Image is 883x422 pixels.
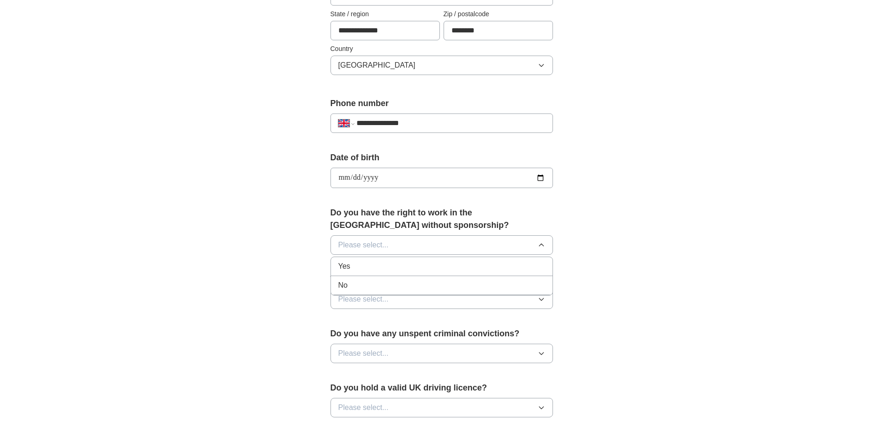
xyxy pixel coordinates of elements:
label: Country [330,44,553,54]
label: Phone number [330,97,553,110]
label: Do you have the right to work in the [GEOGRAPHIC_DATA] without sponsorship? [330,207,553,232]
span: Yes [338,261,350,272]
span: No [338,280,348,291]
label: Date of birth [330,151,553,164]
button: Please select... [330,290,553,309]
label: Do you hold a valid UK driving licence? [330,382,553,394]
span: [GEOGRAPHIC_DATA] [338,60,416,71]
span: Please select... [338,402,389,413]
button: Please select... [330,235,553,255]
button: Please select... [330,344,553,363]
span: Please select... [338,294,389,305]
label: Do you have any unspent criminal convictions? [330,328,553,340]
span: Please select... [338,348,389,359]
label: State / region [330,9,440,19]
button: Please select... [330,398,553,417]
span: Please select... [338,239,389,251]
label: Zip / postalcode [444,9,553,19]
button: [GEOGRAPHIC_DATA] [330,56,553,75]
